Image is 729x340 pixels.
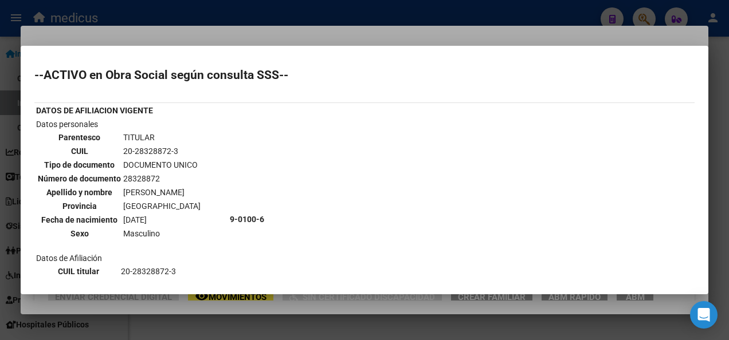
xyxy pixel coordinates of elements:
td: [PERSON_NAME] [123,186,201,199]
b: 9-0100-6 [230,215,264,224]
th: CUIL titular [37,265,119,278]
th: CUIL [37,145,121,157]
td: 20-28328872-3 [120,265,226,278]
td: DOCUMENTO UNICO [123,159,201,171]
th: CUIT de empleador [37,279,119,291]
td: Datos personales Datos de Afiliación [36,118,228,321]
th: Fecha de nacimiento [37,214,121,226]
th: Parentesco [37,131,121,144]
th: Sexo [37,227,121,240]
td: 20-28328872-3 [123,145,201,157]
th: Provincia [37,200,121,212]
td: 30-62337308-4 [120,279,226,291]
td: [DATE] [123,214,201,226]
th: Número de documento [37,172,121,185]
td: 28328872 [123,172,201,185]
td: [GEOGRAPHIC_DATA] [123,200,201,212]
td: TITULAR [123,131,201,144]
div: Open Intercom Messenger [690,301,718,329]
th: Tipo de documento [37,159,121,171]
b: DATOS DE AFILIACION VIGENTE [36,106,153,115]
th: Apellido y nombre [37,186,121,199]
h2: --ACTIVO en Obra Social según consulta SSS-- [34,69,695,81]
td: Masculino [123,227,201,240]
